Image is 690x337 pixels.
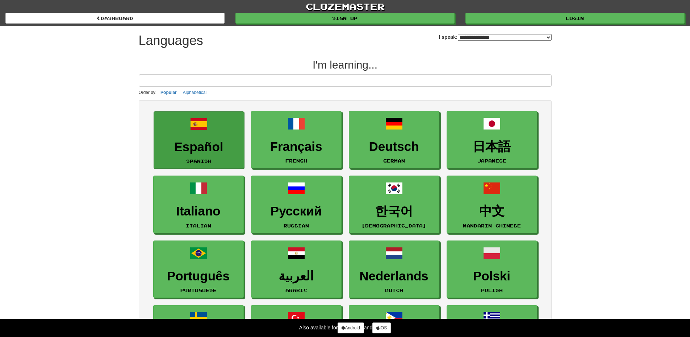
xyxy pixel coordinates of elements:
[255,140,338,154] h3: Français
[458,34,552,41] select: I speak:
[251,241,342,298] a: العربيةArabic
[353,140,435,154] h3: Deutsch
[372,322,391,333] a: iOS
[255,269,338,283] h3: العربية
[186,159,212,164] small: Spanish
[481,288,503,293] small: Polish
[451,140,533,154] h3: 日本語
[447,111,537,169] a: 日本語Japanese
[451,269,533,283] h3: Polski
[158,89,179,96] button: Popular
[157,269,240,283] h3: Português
[139,90,157,95] small: Order by:
[153,176,244,233] a: ItalianoItalian
[447,241,537,298] a: PolskiPolish
[353,204,435,218] h3: 한국어
[285,288,307,293] small: Arabic
[447,176,537,233] a: 中文Mandarin Chinese
[383,158,405,163] small: German
[349,176,439,233] a: 한국어[DEMOGRAPHIC_DATA]
[180,288,217,293] small: Portuguese
[139,59,552,71] h2: I'm learning...
[349,241,439,298] a: NederlandsDutch
[353,269,435,283] h3: Nederlands
[451,204,533,218] h3: 中文
[139,33,203,48] h1: Languages
[235,13,455,24] a: Sign up
[5,13,225,24] a: dashboard
[465,13,685,24] a: Login
[158,140,240,154] h3: Español
[349,111,439,169] a: DeutschGerman
[477,158,506,163] small: Japanese
[251,111,342,169] a: FrançaisFrench
[338,322,364,333] a: Android
[186,223,211,228] small: Italian
[255,204,338,218] h3: Русский
[154,111,244,169] a: EspañolSpanish
[361,223,426,228] small: [DEMOGRAPHIC_DATA]
[251,176,342,233] a: РусскийRussian
[385,288,403,293] small: Dutch
[284,223,309,228] small: Russian
[285,158,307,163] small: French
[181,89,209,96] button: Alphabetical
[439,33,551,41] label: I speak:
[463,223,521,228] small: Mandarin Chinese
[153,241,244,298] a: PortuguêsPortuguese
[157,204,240,218] h3: Italiano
